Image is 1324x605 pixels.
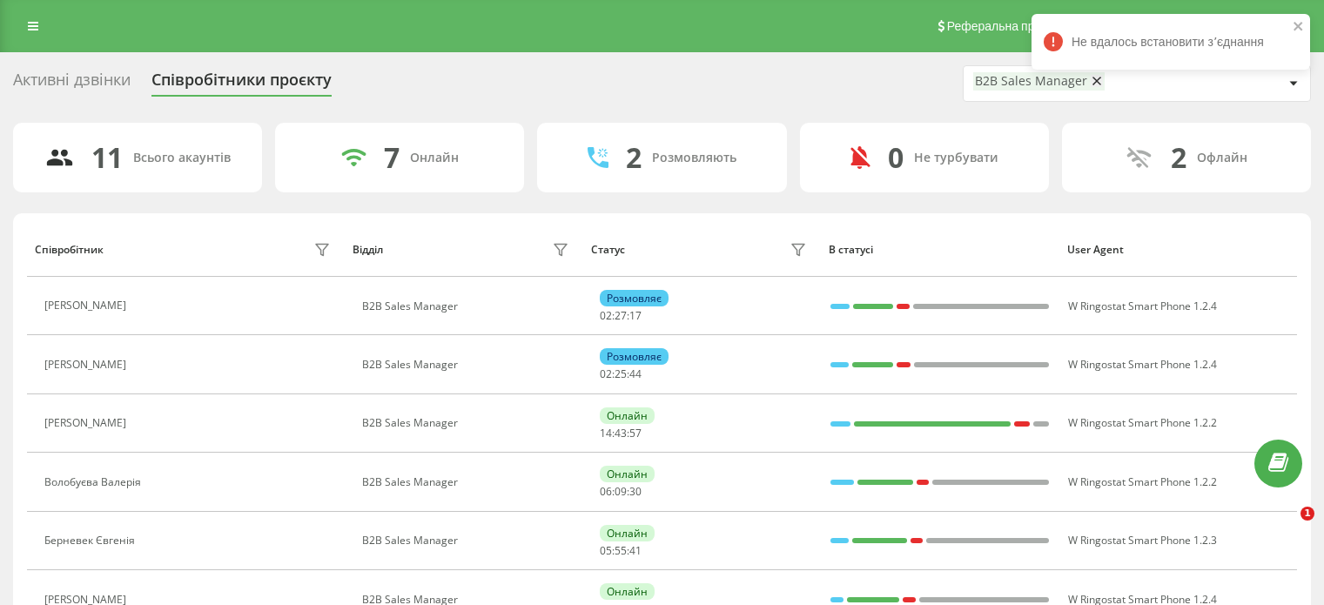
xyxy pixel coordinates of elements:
[44,534,139,547] div: Берневек Євгенія
[151,71,332,97] div: Співробітники проєкту
[829,244,1051,256] div: В статусі
[591,244,625,256] div: Статус
[600,545,642,557] div: : :
[615,484,627,499] span: 09
[600,543,612,558] span: 05
[600,368,642,380] div: : :
[1171,141,1186,174] div: 2
[384,141,400,174] div: 7
[362,300,574,313] div: B2B Sales Manager
[652,151,736,165] div: Розмовляють
[629,308,642,323] span: 17
[1265,507,1307,548] iframe: Intercom live chat
[44,476,145,488] div: Волобуєва Валерія
[353,244,383,256] div: Відділ
[615,366,627,381] span: 25
[600,348,669,365] div: Розмовляє
[600,407,655,424] div: Онлайн
[44,299,131,312] div: [PERSON_NAME]
[362,534,574,547] div: B2B Sales Manager
[600,290,669,306] div: Розмовляє
[1068,533,1217,548] span: W Ringostat Smart Phone 1.2.3
[600,310,642,322] div: : :
[914,151,998,165] div: Не турбувати
[626,141,642,174] div: 2
[410,151,459,165] div: Онлайн
[600,366,612,381] span: 02
[600,525,655,541] div: Онлайн
[1293,19,1305,36] button: close
[947,19,1075,33] span: Реферальна програма
[600,486,642,498] div: : :
[615,543,627,558] span: 55
[600,427,642,440] div: : :
[44,359,131,371] div: [PERSON_NAME]
[600,484,612,499] span: 06
[13,71,131,97] div: Активні дзвінки
[629,366,642,381] span: 44
[91,141,123,174] div: 11
[615,426,627,440] span: 43
[629,426,642,440] span: 57
[362,359,574,371] div: B2B Sales Manager
[888,141,904,174] div: 0
[133,151,231,165] div: Всього акаунтів
[975,74,1087,89] div: B2B Sales Manager
[600,583,655,600] div: Онлайн
[629,543,642,558] span: 41
[1300,507,1314,521] span: 1
[1068,474,1217,489] span: W Ringostat Smart Phone 1.2.2
[600,426,612,440] span: 14
[362,417,574,429] div: B2B Sales Manager
[35,244,104,256] div: Співробітник
[629,484,642,499] span: 30
[1068,357,1217,372] span: W Ringostat Smart Phone 1.2.4
[600,308,612,323] span: 02
[1068,415,1217,430] span: W Ringostat Smart Phone 1.2.2
[600,466,655,482] div: Онлайн
[1068,299,1217,313] span: W Ringostat Smart Phone 1.2.4
[44,417,131,429] div: [PERSON_NAME]
[1067,244,1289,256] div: User Agent
[362,476,574,488] div: B2B Sales Manager
[1197,151,1247,165] div: Офлайн
[1032,14,1310,70] div: Не вдалось встановити зʼєднання
[615,308,627,323] span: 27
